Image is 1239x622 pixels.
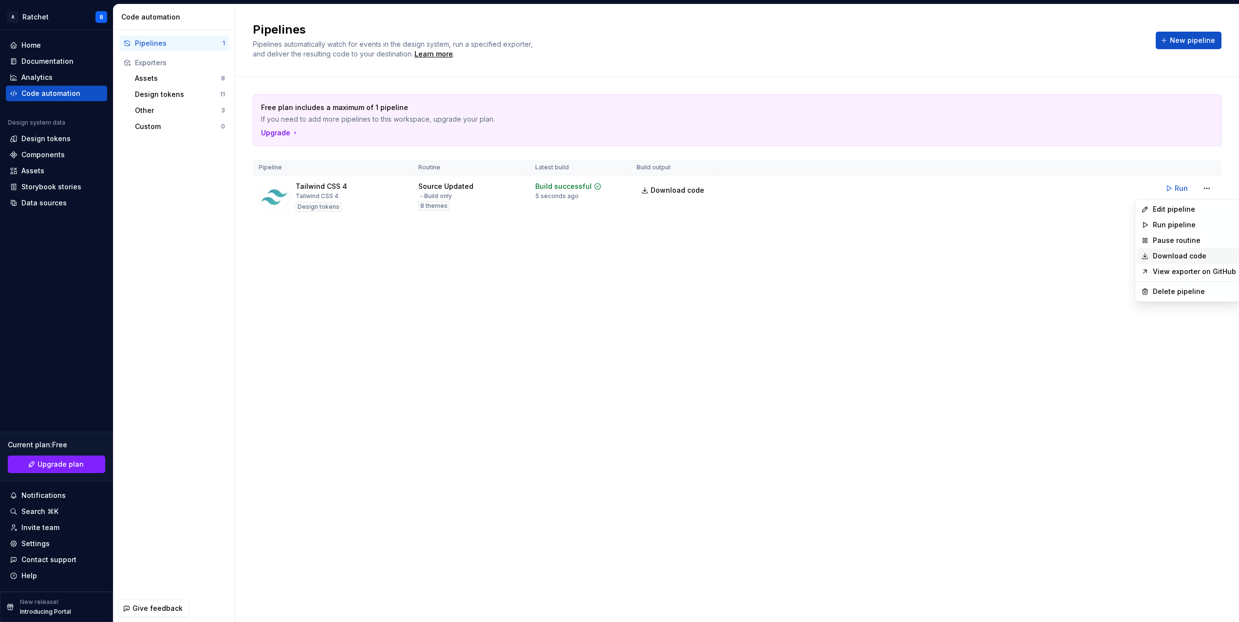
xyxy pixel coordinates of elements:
div: Edit pipeline [1153,204,1236,214]
div: Delete pipeline [1153,287,1236,296]
div: Pause routine [1153,236,1236,245]
div: Run pipeline [1153,220,1236,230]
a: View exporter on GitHub [1153,267,1236,276]
a: Download code [1153,251,1236,261]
